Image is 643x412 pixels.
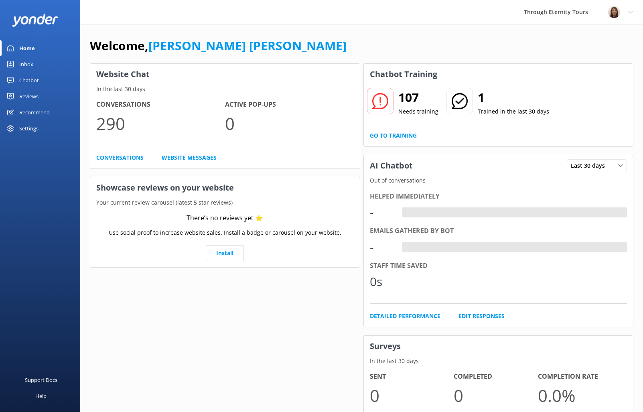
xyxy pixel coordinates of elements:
a: Go to Training [370,131,417,140]
h4: Active Pop-ups [225,99,354,110]
div: 0s [370,272,394,291]
h1: Welcome, [90,36,347,55]
div: Home [19,40,35,56]
h4: Completion Rate [538,371,622,382]
div: There’s no reviews yet ⭐ [187,213,263,223]
p: 0 [370,382,454,409]
p: 0 [454,382,538,409]
div: Support Docs [25,372,57,388]
a: Install [206,245,244,261]
div: Reviews [19,88,39,104]
div: Help [35,388,47,404]
div: Chatbot [19,72,39,88]
p: In the last 30 days [90,85,360,93]
img: yonder-white-logo.png [12,14,58,27]
p: 0 [225,110,354,137]
p: Your current review carousel (latest 5 star reviews) [90,198,360,207]
p: 0.0 % [538,382,622,409]
h3: Chatbot Training [364,64,443,85]
h3: Website Chat [90,64,360,85]
a: Detailed Performance [370,312,440,321]
h4: Completed [454,371,538,382]
h2: 107 [398,88,438,107]
span: Last 30 days [571,161,610,170]
a: [PERSON_NAME] [PERSON_NAME] [148,37,347,54]
p: Use social proof to increase website sales. Install a badge or carousel on your website. [109,228,341,237]
div: Inbox [19,56,33,72]
h3: AI Chatbot [364,155,419,176]
h2: 1 [478,88,549,107]
div: - [402,242,408,252]
div: - [370,203,394,222]
h3: Showcase reviews on your website [90,177,360,198]
img: 725-1755267273.png [608,6,620,18]
div: Helped immediately [370,191,627,202]
h4: Sent [370,371,454,382]
p: Trained in the last 30 days [478,107,549,116]
p: Needs training [398,107,438,116]
a: Conversations [96,153,144,162]
h3: Surveys [364,336,633,357]
div: Settings [19,120,39,136]
div: Emails gathered by bot [370,226,627,236]
div: Recommend [19,104,50,120]
p: In the last 30 days [364,357,633,365]
div: - [402,207,408,218]
p: 290 [96,110,225,137]
h4: Conversations [96,99,225,110]
div: - [370,237,394,257]
div: Staff time saved [370,261,627,271]
a: Website Messages [162,153,217,162]
a: Edit Responses [458,312,505,321]
p: Out of conversations [364,176,633,185]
